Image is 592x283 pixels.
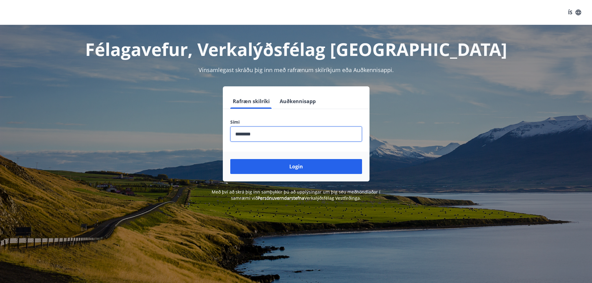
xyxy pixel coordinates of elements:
span: Vinsamlegast skráðu þig inn með rafrænum skilríkjum eða Auðkennisappi. [199,66,394,74]
label: Sími [230,119,362,125]
button: Auðkennisapp [277,94,318,109]
button: Rafræn skilríki [230,94,272,109]
a: Persónuverndarstefna [258,195,304,201]
h1: Félagavefur, Verkalýðsfélag [GEOGRAPHIC_DATA] [80,37,512,61]
span: Með því að skrá þig inn samþykkir þú að upplýsingar um þig séu meðhöndlaðar í samræmi við Verkalý... [212,189,380,201]
button: ÍS [565,7,585,18]
button: Login [230,159,362,174]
